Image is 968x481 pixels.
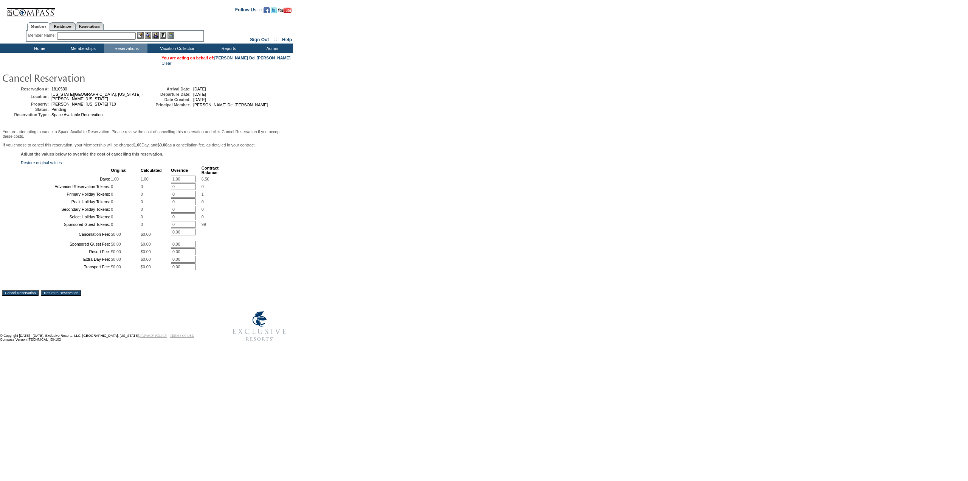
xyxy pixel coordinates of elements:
span: Space Available Reservation [51,112,102,117]
td: Reservations [104,44,147,53]
td: Follow Us :: [235,6,262,16]
b: $0.00 [157,143,168,147]
span: [DATE] [193,97,206,102]
td: Admin [250,44,293,53]
span: 0 [202,215,204,219]
td: Cancellation Fee: [22,229,110,240]
td: Location: [3,92,49,101]
td: Resort Fee: [22,248,110,255]
a: Clear [161,61,171,65]
td: Date Created: [145,97,191,102]
td: Primary Holiday Tokens: [22,191,110,198]
a: Residences [50,22,75,30]
td: Reservation Type: [3,112,49,117]
img: Exclusive Resorts [225,307,293,345]
span: 1.00 [111,177,119,181]
span: [PERSON_NAME] [US_STATE] 710 [51,102,116,106]
span: [DATE] [193,92,206,97]
a: Restore original values [21,160,62,165]
span: [PERSON_NAME] Del [PERSON_NAME] [193,103,268,107]
span: 0 [141,207,143,212]
td: Reservation #: [3,87,49,91]
a: Help [282,37,292,42]
td: Select Holiday Tokens: [22,213,110,220]
a: Sign Out [250,37,269,42]
td: Principal Member: [145,103,191,107]
b: Contract Balance [202,166,219,175]
a: Subscribe to our YouTube Channel [278,9,292,14]
a: Follow us on Twitter [271,9,277,14]
span: 0 [111,207,113,212]
img: Compass Home [6,2,56,17]
span: 1810530 [51,87,67,91]
td: Peak Holiday Tokens: [22,198,110,205]
span: 0 [111,222,113,227]
span: 0 [111,199,113,204]
span: 0 [141,184,143,189]
span: 0 [111,184,113,189]
span: [DATE] [193,87,206,91]
a: Become our fan on Facebook [264,9,270,14]
td: Secondary Holiday Tokens: [22,206,110,213]
b: Override [171,168,188,173]
b: Calculated [141,168,162,173]
a: Reservations [75,22,104,30]
span: 0 [111,192,113,196]
span: $0.00 [141,242,151,246]
td: Reports [206,44,250,53]
span: 0 [202,184,204,189]
b: Original [111,168,127,173]
span: You are acting on behalf of: [161,56,290,60]
td: Extra Day Fee: [22,256,110,263]
span: 0 [202,199,204,204]
span: 99 [202,222,206,227]
a: TERMS OF USE [170,334,194,338]
span: $0.00 [141,257,151,262]
td: Memberships [60,44,104,53]
b: Adjust the values below to override the cost of cancelling this reservation. [21,152,163,156]
img: View [145,32,151,39]
img: Reservations [160,32,166,39]
td: Sponsored Guest Tokens: [22,221,110,228]
span: 0 [141,199,143,204]
span: 0 [111,215,113,219]
span: 0 [202,207,204,212]
img: Impersonate [152,32,159,39]
a: [PERSON_NAME] Del [PERSON_NAME] [214,56,290,60]
img: b_calculator.gif [168,32,174,39]
span: $0.00 [141,249,151,254]
span: 0 [141,222,143,227]
td: Days: [22,176,110,182]
span: [US_STATE][GEOGRAPHIC_DATA], [US_STATE] - [PERSON_NAME] [US_STATE] [51,92,143,101]
img: Become our fan on Facebook [264,7,270,13]
span: 6.50 [202,177,209,181]
span: 0 [141,192,143,196]
span: :: [274,37,277,42]
span: $0.00 [111,265,121,269]
b: 1.00 [134,143,142,147]
img: Follow us on Twitter [271,7,277,13]
span: 0 [141,215,143,219]
span: $0.00 [141,265,151,269]
span: Pending [51,107,66,112]
p: If you choose to cancel this reservation, your Membership will be charged Day, and as a cancellat... [3,143,290,147]
input: Return to Reservation [41,290,81,296]
div: Member Name: [28,32,57,39]
span: $0.00 [111,249,121,254]
td: Sponsored Guest Fee: [22,241,110,248]
span: $0.00 [111,232,121,237]
span: $0.00 [141,232,151,237]
td: Arrival Date: [145,87,191,91]
input: Cancel Reservation [2,290,39,296]
td: Vacation Collection [147,44,206,53]
img: pgTtlCancelRes.gif [2,70,153,85]
td: Home [17,44,60,53]
td: Departure Date: [145,92,191,97]
span: 1.00 [141,177,149,181]
p: You are attempting to cancel a Space Available Reservation. Please review the cost of cancelling ... [3,129,290,139]
span: $0.00 [111,242,121,246]
td: Property: [3,102,49,106]
a: PRIVACY POLICY [140,334,167,338]
img: Subscribe to our YouTube Channel [278,8,292,13]
td: Transport Fee: [22,263,110,270]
